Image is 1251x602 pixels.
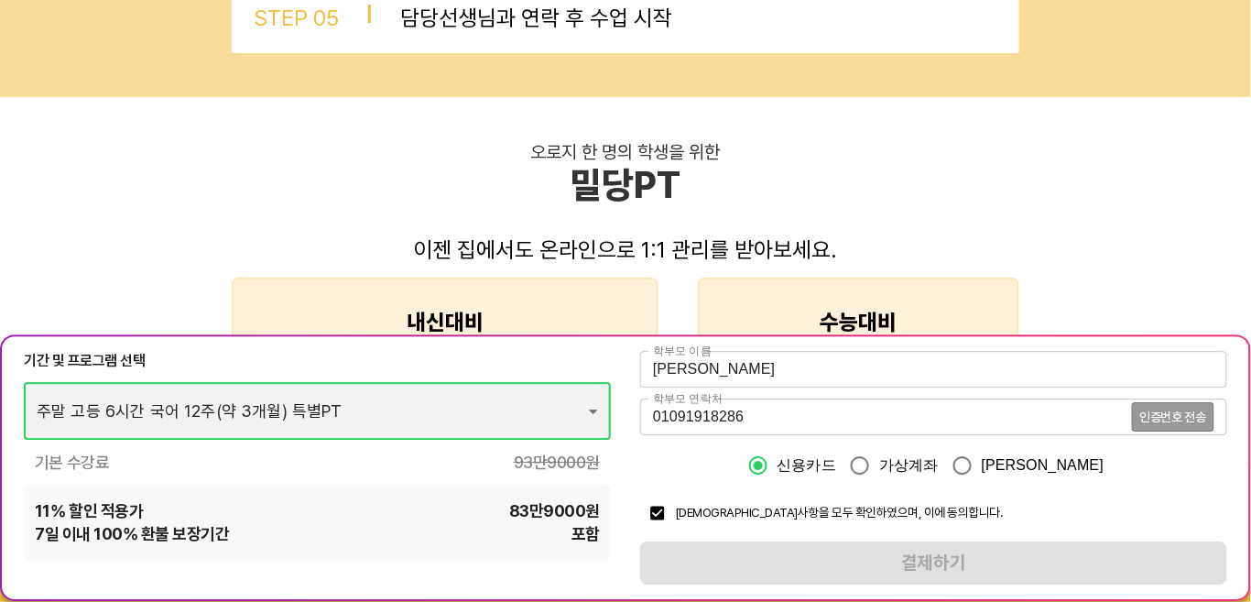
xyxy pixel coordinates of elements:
[571,523,600,546] span: 포함
[1140,411,1206,424] span: 인증번호 전송
[24,352,611,372] div: 기간 및 프로그램 선택
[254,5,339,31] span: STEP 0 5
[35,452,109,475] span: 기본 수강료
[640,400,1132,436] input: 학부모 연락처를 입력해주세요
[407,309,484,335] div: 내신대비
[414,236,838,263] div: 이젠 집에서도 온라인으로 1:1 관리를 받아보세요.
[35,523,229,546] span: 7 일 이내 100% 환불 보장기간
[509,500,600,523] span: 83만9000 원
[778,455,837,477] span: 신용카드
[640,352,1227,389] input: 학부모 이름을 입력해주세요
[24,383,611,440] div: 주말 고등 6시간 국어 12주(약 3개월) 특별PT
[1132,403,1214,432] button: 인증번호 전송
[35,500,143,523] span: 11 % 할인 적용가
[982,455,1104,477] span: [PERSON_NAME]
[531,141,721,163] div: 오로지 한 명의 학생을 위한
[675,506,1003,520] span: [DEMOGRAPHIC_DATA]사항을 모두 확인하였으며, 이에 동의합니다.
[400,5,672,31] div: 담당선생님과 연락 후 수업 시작
[571,163,681,207] div: 밀당PT
[821,309,897,335] div: 수능대비
[658,315,698,385] div: +
[514,452,600,475] span: 93만9000 원
[879,455,939,477] span: 가상계좌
